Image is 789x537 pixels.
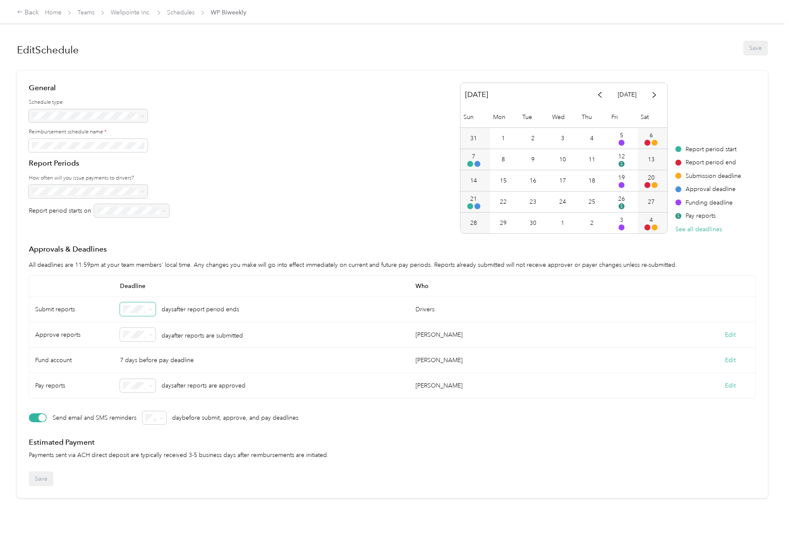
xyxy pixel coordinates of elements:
div: Back [17,8,39,18]
div: Report period end [675,158,742,167]
div: 8 [502,155,505,164]
div: Report period start [675,145,742,154]
div: 17 [559,176,566,185]
div: 11 [588,155,595,164]
div: 4 [590,134,594,143]
div: 20 [648,173,655,182]
span: Deadline [114,276,410,297]
div: Funding deadline [675,198,742,207]
div: Fri [608,107,638,127]
div: Mon [490,107,520,127]
div: Drivers [410,297,756,322]
h4: Approvals & Deadlines [29,244,756,255]
a: Home [45,9,61,16]
iframe: Everlance-gr Chat Button Frame [742,490,789,537]
h1: Edit Schedule [17,40,79,60]
p: days after report period ends [162,305,239,314]
div: 28 [470,219,477,227]
div: [PERSON_NAME] [415,330,463,339]
span: $ [675,213,681,219]
div: 7 days before pay deadline [114,348,410,373]
div: 25 [588,197,595,206]
div: [PERSON_NAME] [415,356,463,365]
h4: General [29,83,169,93]
div: 14 [470,176,477,185]
div: 15 [500,176,507,185]
div: 6 [650,131,653,140]
div: 16 [530,176,536,185]
div: 2 [531,134,535,143]
p: Payments sent via ACH direct deposit are typically received 3-5 business days after reimbursement... [29,451,756,459]
span: [DATE] [465,87,488,102]
div: 10 [559,155,566,164]
label: Schedule type [29,99,169,106]
div: 27 [648,197,655,206]
div: 31 [470,134,477,143]
div: 26 [618,194,625,203]
p: days after reports are approved [162,381,245,390]
button: See all deadlines [675,225,722,234]
div: 30 [530,219,536,227]
button: Edit [725,330,736,339]
div: Tue [519,107,549,127]
div: Sun [460,107,490,127]
span: $ [619,203,625,209]
div: Approval deadline [675,185,742,194]
a: Schedules [167,9,195,16]
div: Fund account [29,348,114,373]
div: 18 [588,176,595,185]
div: [PERSON_NAME] [415,381,463,390]
div: 1 [561,219,564,227]
span: Who [410,276,705,297]
button: Edit [725,381,736,390]
div: 22 [500,197,507,206]
label: Reimbursement schedule name [29,128,169,136]
span: $ [619,161,625,167]
p: day after reports are submitted [162,329,243,340]
div: 1 [502,134,505,143]
button: [DATE] [612,87,642,102]
h4: Estimated Payment [29,437,756,448]
div: 19 [618,173,625,182]
div: 21 [470,194,477,203]
div: 7 [472,152,475,161]
label: How often will you issue payments to drivers? [29,174,169,182]
h4: Report Periods [29,158,169,169]
div: 13 [648,155,655,164]
div: 9 [531,155,535,164]
a: Wellpointe Inc. [111,9,151,16]
div: 29 [500,219,507,227]
div: Wed [549,107,579,127]
div: Pay reports [29,373,114,399]
div: 24 [559,197,566,206]
a: Teams [78,9,95,16]
div: 3 [620,216,623,224]
p: All deadlines are 11:59pm at your team members' local time. Any changes you make will go into eff... [29,260,756,269]
div: 4 [650,216,653,224]
div: 12 [618,152,625,161]
div: 2 [590,219,594,227]
p: day before submit, approve, and pay deadlines [172,413,298,422]
div: Submit reports [29,297,114,322]
div: 23 [530,197,536,206]
span: WP Biweekly [211,8,246,17]
div: Submission deadline [675,172,742,180]
div: Thu [579,107,608,127]
p: Send email and SMS reminders [53,409,137,427]
span: Report period starts on [29,206,91,215]
div: 5 [620,131,623,140]
div: Pay reports [675,211,742,220]
div: 3 [561,134,564,143]
div: Sat [638,107,667,127]
div: Approve reports [29,322,114,348]
button: Edit [725,356,736,365]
